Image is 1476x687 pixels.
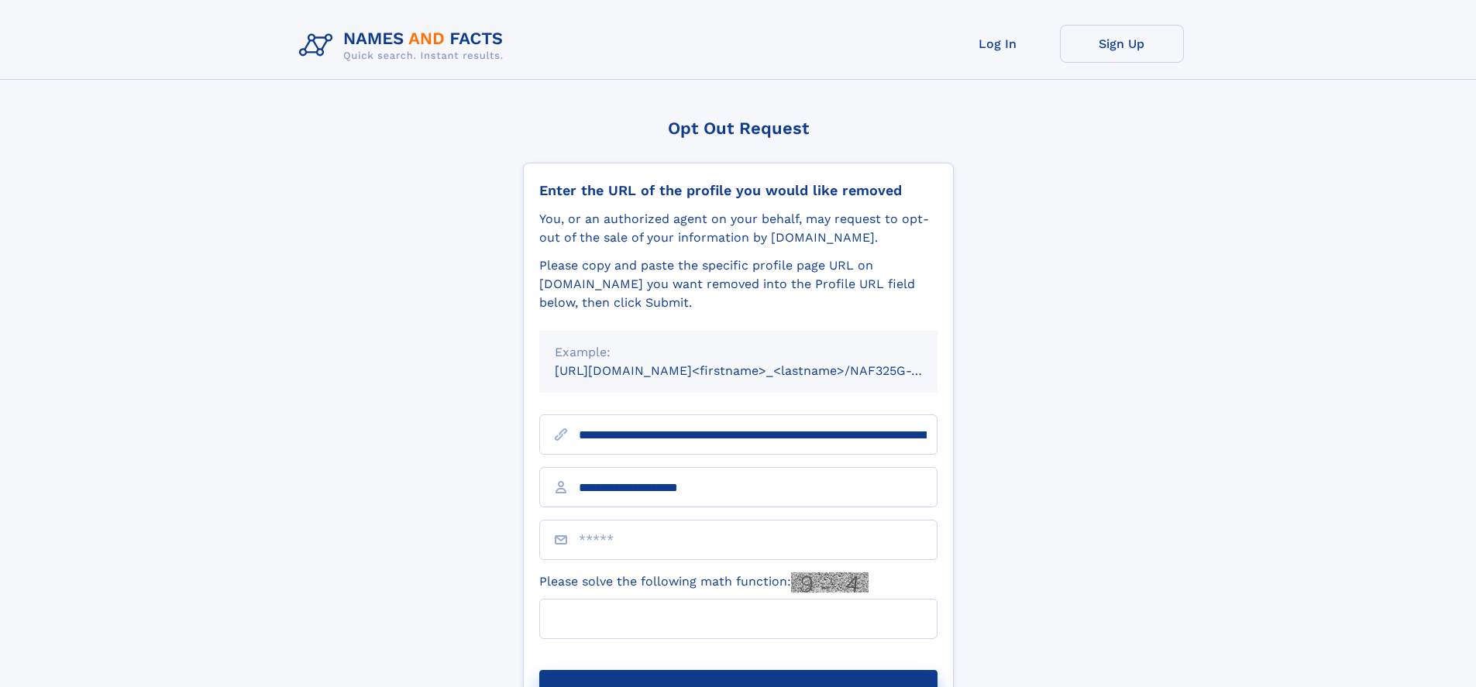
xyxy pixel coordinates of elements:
[293,25,516,67] img: Logo Names and Facts
[539,572,869,593] label: Please solve the following math function:
[555,363,967,378] small: [URL][DOMAIN_NAME]<firstname>_<lastname>/NAF325G-xxxxxxxx
[936,25,1060,63] a: Log In
[539,256,938,312] div: Please copy and paste the specific profile page URL on [DOMAIN_NAME] you want removed into the Pr...
[523,119,954,138] div: Opt Out Request
[539,210,938,247] div: You, or an authorized agent on your behalf, may request to opt-out of the sale of your informatio...
[539,182,938,199] div: Enter the URL of the profile you would like removed
[555,343,922,362] div: Example:
[1060,25,1184,63] a: Sign Up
